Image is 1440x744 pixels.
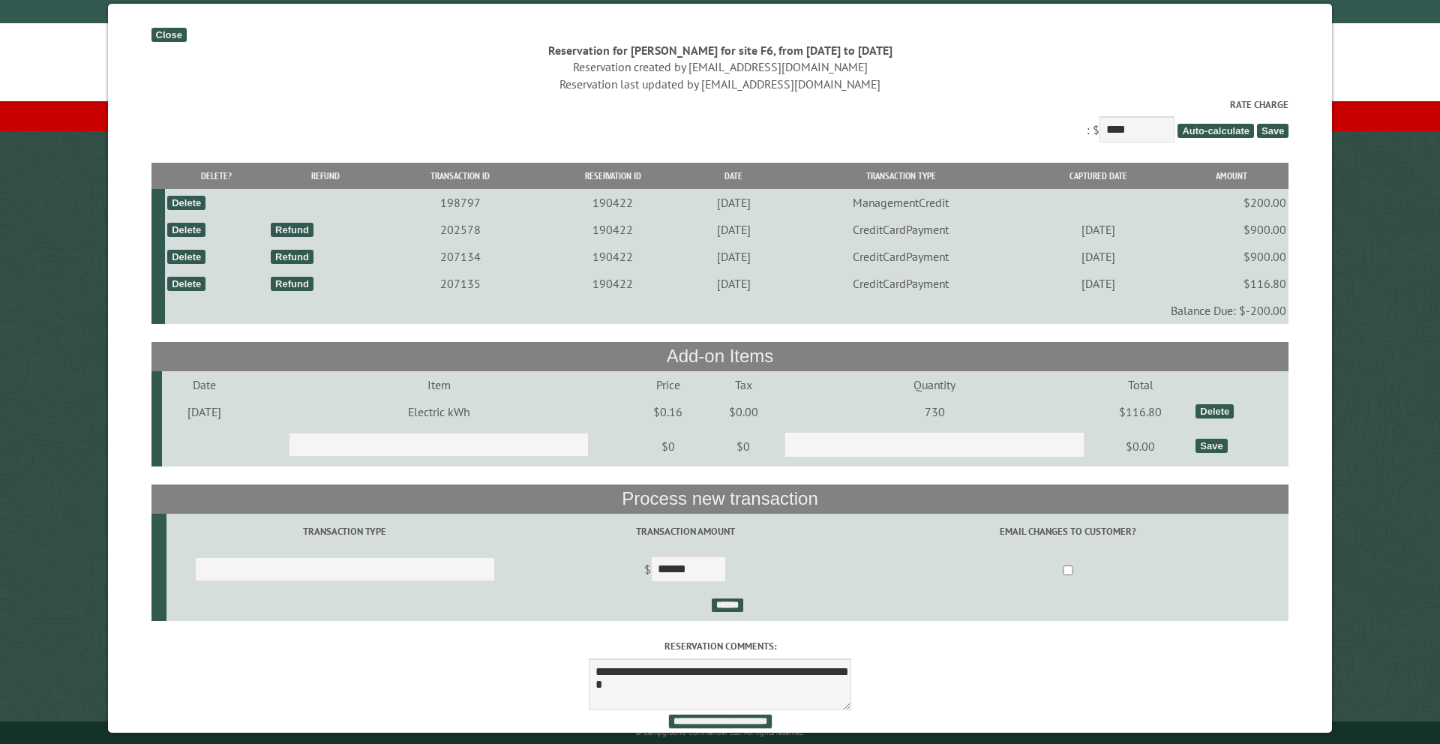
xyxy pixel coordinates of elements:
[382,243,538,270] td: 207134
[687,216,779,243] td: [DATE]
[687,189,779,216] td: [DATE]
[151,342,1289,370] th: Add-on Items
[151,76,1289,92] div: Reservation last updated by [EMAIL_ADDRESS][DOMAIN_NAME]
[1022,216,1174,243] td: [DATE]
[167,277,205,291] div: Delete
[271,223,313,237] div: Refund
[382,270,538,297] td: 207135
[165,297,1288,324] td: Balance Due: $-200.00
[382,216,538,243] td: 202578
[1088,398,1194,425] td: $116.80
[268,163,382,189] th: Refund
[151,484,1289,513] th: Process new transaction
[1022,270,1174,297] td: [DATE]
[780,270,1022,297] td: CreditCardPayment
[1257,124,1288,138] span: Save
[1022,163,1174,189] th: Captured Date
[538,243,688,270] td: 190422
[151,28,187,42] div: Close
[151,42,1289,58] div: Reservation for [PERSON_NAME] for site F6, from [DATE] to [DATE]
[167,250,205,264] div: Delete
[538,163,688,189] th: Reservation ID
[635,727,805,737] small: © Campground Commander LLC. All rights reserved.
[151,58,1289,75] div: Reservation created by [EMAIL_ADDRESS][DOMAIN_NAME]
[151,97,1289,146] div: : $
[271,277,313,291] div: Refund
[706,425,781,467] td: $0
[169,524,521,538] label: Transaction Type
[781,371,1088,398] td: Quantity
[523,550,847,592] td: $
[271,250,313,264] div: Refund
[151,97,1289,112] label: Rate Charge
[1088,425,1194,467] td: $0.00
[706,398,781,425] td: $0.00
[780,243,1022,270] td: CreditCardPayment
[1174,163,1288,189] th: Amount
[780,216,1022,243] td: CreditCardPayment
[687,243,779,270] td: [DATE]
[687,163,779,189] th: Date
[162,398,247,425] td: [DATE]
[630,371,706,398] td: Price
[382,163,538,189] th: Transaction ID
[1022,243,1174,270] td: [DATE]
[1177,124,1254,138] span: Auto-calculate
[1174,270,1288,297] td: $116.80
[780,163,1022,189] th: Transaction Type
[247,371,631,398] td: Item
[1088,371,1194,398] td: Total
[706,371,781,398] td: Tax
[247,398,631,425] td: Electric kWh
[526,524,845,538] label: Transaction Amount
[162,371,247,398] td: Date
[850,524,1286,538] label: Email changes to customer?
[781,398,1088,425] td: 730
[165,163,268,189] th: Delete?
[1195,404,1234,418] div: Delete
[151,639,1289,653] label: Reservation comments:
[687,270,779,297] td: [DATE]
[1174,216,1288,243] td: $900.00
[780,189,1022,216] td: ManagementCredit
[382,189,538,216] td: 198797
[538,270,688,297] td: 190422
[1174,189,1288,216] td: $200.00
[1195,439,1227,453] div: Save
[630,398,706,425] td: $0.16
[538,189,688,216] td: 190422
[1174,243,1288,270] td: $900.00
[167,223,205,237] div: Delete
[167,196,205,210] div: Delete
[538,216,688,243] td: 190422
[630,425,706,467] td: $0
